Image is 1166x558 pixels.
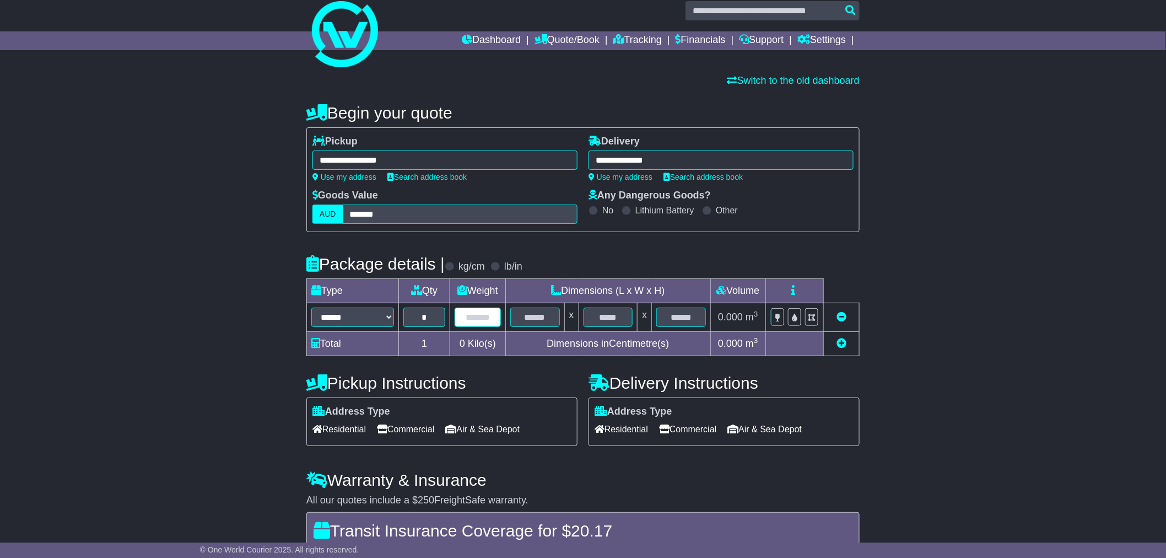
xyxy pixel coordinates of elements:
label: Delivery [589,136,640,148]
span: 0.000 [718,312,743,323]
span: Air & Sea Depot [728,421,802,438]
td: Kilo(s) [450,332,506,356]
span: 0.000 [718,338,743,349]
a: Search address book [387,173,467,181]
label: lb/in [504,261,522,273]
span: Air & Sea Depot [446,421,520,438]
label: Lithium Battery [635,205,694,216]
a: Use my address [312,173,376,181]
sup: 3 [754,310,758,318]
span: m [746,312,758,323]
a: Use my address [589,173,652,181]
label: Any Dangerous Goods? [589,190,711,202]
a: Support [739,31,784,50]
a: Settings [797,31,846,50]
span: Commercial [659,421,716,438]
td: Qty [399,279,450,303]
span: 250 [418,495,434,506]
h4: Pickup Instructions [306,374,577,392]
div: All our quotes include a $ FreightSafe warranty. [306,495,860,507]
h4: Transit Insurance Coverage for $ [314,522,852,540]
td: Type [307,279,399,303]
a: Search address book [663,173,743,181]
a: Financials [676,31,726,50]
span: m [746,338,758,349]
td: 1 [399,332,450,356]
label: Address Type [312,406,390,418]
label: AUD [312,205,343,224]
span: © One World Courier 2025. All rights reserved. [200,545,359,554]
span: 0 [460,338,465,349]
td: x [564,303,579,332]
td: x [638,303,652,332]
a: Switch to the old dashboard [727,75,860,86]
label: kg/cm [458,261,485,273]
label: Other [716,205,738,216]
h4: Delivery Instructions [589,374,860,392]
label: No [602,205,613,216]
span: 20.17 [571,522,612,540]
td: Weight [450,279,506,303]
a: Dashboard [462,31,521,50]
td: Dimensions in Centimetre(s) [505,332,710,356]
td: Dimensions (L x W x H) [505,279,710,303]
a: Tracking [613,31,662,50]
td: Volume [710,279,765,303]
h4: Package details | [306,255,445,273]
label: Goods Value [312,190,378,202]
h4: Warranty & Insurance [306,471,860,489]
a: Remove this item [836,312,846,323]
a: Add new item [836,338,846,349]
span: Residential [312,421,366,438]
label: Pickup [312,136,358,148]
td: Total [307,332,399,356]
span: Residential [595,421,648,438]
h4: Begin your quote [306,104,860,122]
sup: 3 [754,336,758,345]
a: Quote/Book [535,31,600,50]
label: Address Type [595,406,672,418]
span: Commercial [377,421,434,438]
